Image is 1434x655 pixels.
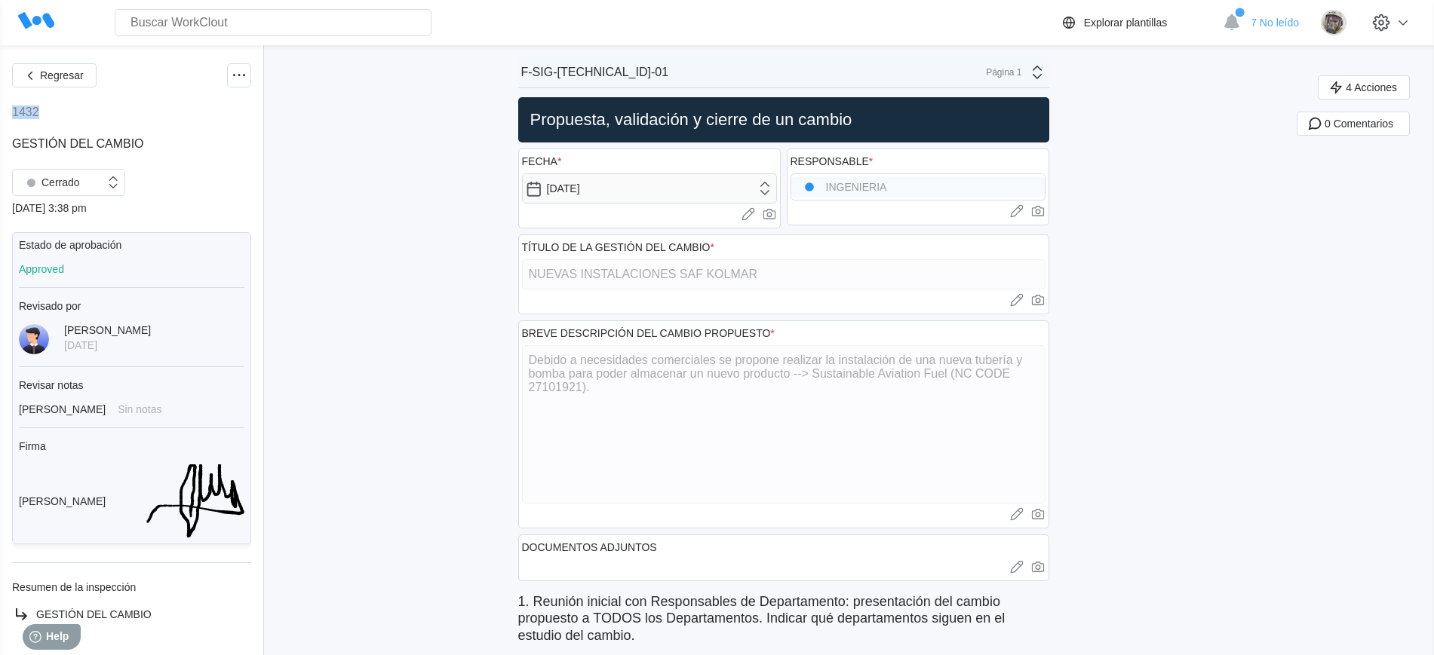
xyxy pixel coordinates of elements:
input: Type here... [522,259,1046,289]
button: Regresar [12,63,97,87]
div: [PERSON_NAME] [19,403,106,415]
div: FECHA [522,155,562,167]
div: [PERSON_NAME] [64,324,151,336]
span: GESTIÓN DEL CAMBIO [12,137,144,150]
h2: Propuesta, validación y cierre de un cambio [524,109,1043,130]
button: 0 Comentarios [1297,112,1410,136]
span: Regresar [40,70,84,81]
textarea: Debido a necesidades comerciales se propone realizar la instalación de una nueva tubería y bomba ... [522,345,1046,503]
div: Explorar plantillas [1084,17,1168,29]
div: [PERSON_NAME] [19,495,106,507]
a: Explorar plantillas [1060,14,1216,32]
span: 7 No leído [1251,17,1299,29]
div: TÍTULO DE LA GESTIÓN DEL CAMBIO [522,241,714,253]
div: DOCUMENTOS ADJUNTOS [522,541,657,553]
div: Revisar notas [19,379,244,391]
div: Sin notas [118,403,161,415]
div: 1432 [12,106,39,119]
div: Cerrado [20,172,80,193]
input: Buscar WorkClout [115,9,431,36]
div: Página 1 [984,67,1022,78]
div: BREVE DESCRIPCIÓN DEL CAMBIO PROPUESTO [522,327,775,339]
span: 0 Comentarios [1325,118,1393,129]
span: GESTIÓN DEL CAMBIO [36,608,152,620]
img: user-5.png [19,324,49,354]
input: Seleccionar fecha [522,173,777,204]
span: 4 Acciones [1346,82,1397,93]
div: Firma [19,440,244,452]
div: [DATE] [64,339,151,351]
a: GESTIÓN DEL CAMBIO [12,605,251,623]
img: 2f847459-28ef-4a61-85e4-954d408df519.jpg [1321,10,1346,35]
div: Resumen de la inspección [12,581,251,593]
img: wKqIqbl5hwp4wAAAABJRU5ErkJggg== [146,464,244,537]
div: Revisado por [19,300,244,312]
button: 4 Acciones [1318,75,1410,99]
div: RESPONSABLE [791,155,874,167]
div: Approved [19,263,244,275]
div: [DATE] 3:38 pm [12,202,251,214]
div: Estado de aprobación [19,239,244,251]
div: F-SIG-[TECHNICAL_ID]-01 [521,66,669,79]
